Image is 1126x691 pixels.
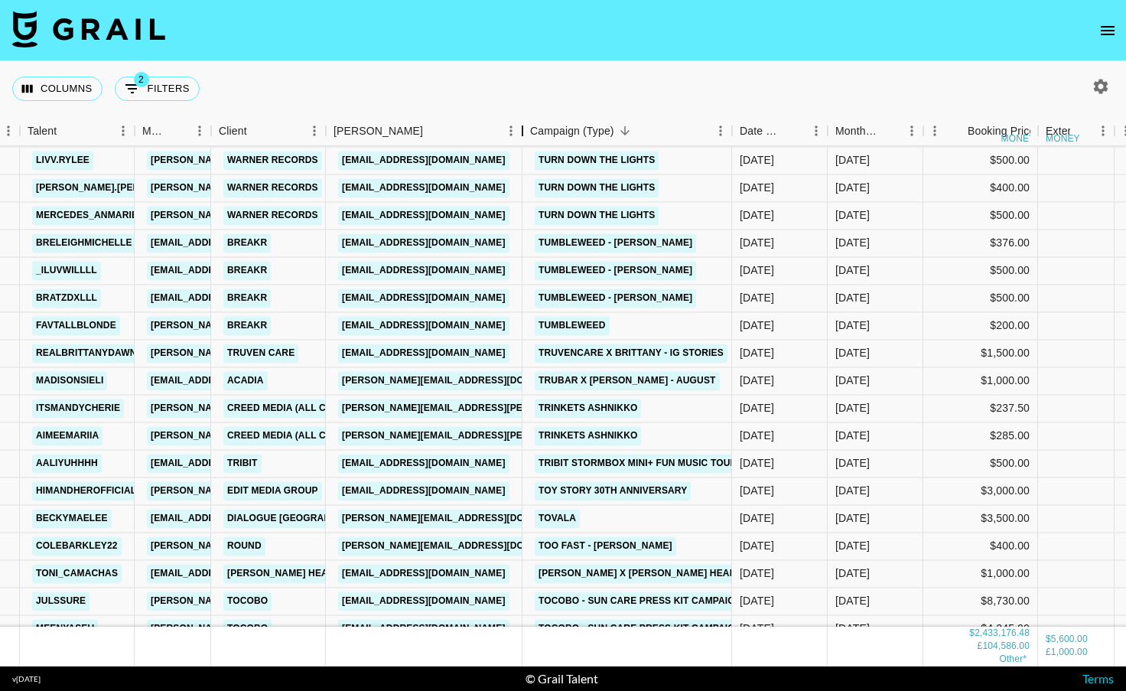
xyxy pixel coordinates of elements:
[923,395,1038,422] div: $237.50
[923,285,1038,312] div: $500.00
[923,340,1038,367] div: $1,500.00
[32,151,93,170] a: livv.rylee
[338,151,509,170] a: [EMAIL_ADDRESS][DOMAIN_NAME]
[740,373,774,389] div: 8/18/2025
[115,77,200,101] button: Show filters
[835,208,870,223] div: Aug '25
[835,484,870,499] div: Aug '25
[223,481,322,500] a: Edit Media Group
[147,481,396,500] a: [PERSON_NAME][EMAIL_ADDRESS][DOMAIN_NAME]
[923,615,1038,643] div: $4,245.00
[32,288,101,308] a: bratzdxlll
[338,399,666,418] a: [PERSON_NAME][EMAIL_ADDRESS][PERSON_NAME][DOMAIN_NAME]
[338,288,509,308] a: [EMAIL_ADDRESS][DOMAIN_NAME]
[740,153,774,168] div: 8/3/2025
[740,484,774,499] div: 6/17/2025
[338,178,509,197] a: [EMAIL_ADDRESS][DOMAIN_NAME]
[32,206,147,225] a: mercedes_anmarie_
[338,509,587,528] a: [PERSON_NAME][EMAIL_ADDRESS][DOMAIN_NAME]
[535,619,746,638] a: TOCOBO - Sun Care Press Kit campaign
[740,456,774,471] div: 7/22/2025
[32,371,107,390] a: madisonsieli
[740,236,774,251] div: 7/31/2025
[219,116,247,146] div: Client
[20,116,135,146] div: Talent
[835,318,870,334] div: Aug '25
[740,621,774,637] div: 7/18/2025
[835,566,870,582] div: Aug '25
[732,116,828,146] div: Date Created
[535,178,659,197] a: Turn Down The Lights
[900,119,923,142] button: Menu
[338,344,509,363] a: [EMAIL_ADDRESS][DOMAIN_NAME]
[982,640,1030,653] div: 104,586.00
[535,564,751,583] a: [PERSON_NAME] x [PERSON_NAME] Health
[923,119,946,142] button: Menu
[147,288,318,308] a: [EMAIL_ADDRESS][DOMAIN_NAME]
[835,456,870,471] div: Aug '25
[247,120,268,142] button: Sort
[999,654,1027,664] span: € 11,120.00, CA$ 14,267.46, AU$ 1,500.00
[1046,134,1080,143] div: money
[535,316,610,335] a: Tumbleweed
[32,592,89,611] a: julssure
[835,511,870,526] div: Aug '25
[500,119,522,142] button: Menu
[835,116,879,146] div: Month Due
[923,560,1038,588] div: $1,000.00
[835,594,870,609] div: Aug '25
[978,640,983,653] div: £
[526,671,598,686] div: © Grail Talent
[32,233,136,253] a: breleighmichelle
[334,116,423,146] div: [PERSON_NAME]
[223,592,272,611] a: TOCOBO
[147,536,396,556] a: [PERSON_NAME][EMAIL_ADDRESS][DOMAIN_NAME]
[338,261,509,280] a: [EMAIL_ADDRESS][DOMAIN_NAME]
[147,454,318,473] a: [EMAIL_ADDRESS][DOMAIN_NAME]
[835,236,870,251] div: Aug '25
[535,344,727,363] a: Truvencare x Brittany - IG Stories
[835,429,870,444] div: Aug '25
[835,621,870,637] div: Aug '25
[147,426,396,445] a: [PERSON_NAME][EMAIL_ADDRESS][DOMAIN_NAME]
[423,120,444,142] button: Sort
[923,257,1038,285] div: $500.00
[12,77,103,101] button: Select columns
[923,312,1038,340] div: $200.00
[223,316,271,335] a: Breakr
[535,426,641,445] a: Trinkets ashnikko
[147,233,396,253] a: [EMAIL_ADDRESS][PERSON_NAME][DOMAIN_NAME]
[835,291,870,306] div: Aug '25
[147,261,318,280] a: [EMAIL_ADDRESS][DOMAIN_NAME]
[740,318,774,334] div: 8/5/2025
[975,627,1030,640] div: 2,433,176.48
[535,261,696,280] a: Tumbleweed - [PERSON_NAME]
[923,174,1038,202] div: $400.00
[835,539,870,554] div: Aug '25
[740,566,774,582] div: 8/7/2025
[28,116,57,146] div: Talent
[303,119,326,142] button: Menu
[223,206,322,225] a: Warner Records
[338,426,666,445] a: [PERSON_NAME][EMAIL_ADDRESS][PERSON_NAME][DOMAIN_NAME]
[338,206,509,225] a: [EMAIL_ADDRESS][DOMAIN_NAME]
[211,116,326,146] div: Client
[535,509,580,528] a: Tovala
[530,116,614,146] div: Campaign (Type)
[142,116,167,146] div: Manager
[835,181,870,196] div: Aug '25
[32,481,140,500] a: himandherofficial
[614,120,636,142] button: Sort
[223,426,382,445] a: Creed Media (All Campaigns)
[147,592,475,611] a: [PERSON_NAME][EMAIL_ADDRESS][PERSON_NAME][DOMAIN_NAME]
[167,120,188,142] button: Sort
[338,371,587,390] a: [PERSON_NAME][EMAIL_ADDRESS][DOMAIN_NAME]
[147,178,396,197] a: [PERSON_NAME][EMAIL_ADDRESS][DOMAIN_NAME]
[740,208,774,223] div: 8/3/2025
[147,371,318,390] a: [EMAIL_ADDRESS][DOMAIN_NAME]
[1046,633,1051,646] div: $
[112,119,135,142] button: Menu
[223,564,350,583] a: [PERSON_NAME] Health
[1046,646,1051,659] div: £
[32,344,141,363] a: realbrittanydawn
